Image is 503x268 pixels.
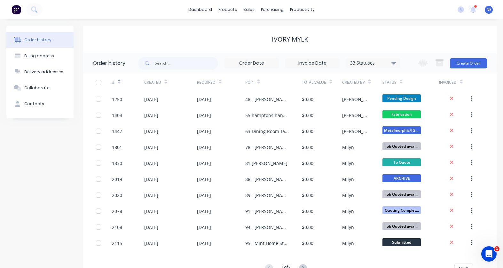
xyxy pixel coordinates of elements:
[342,192,354,199] div: Milyn
[382,142,421,150] span: Job Quoted awai...
[197,208,211,215] div: [DATE]
[382,206,421,214] span: Quoting Complet...
[302,144,313,151] div: $0.00
[302,128,313,135] div: $0.00
[342,144,354,151] div: Milyn
[6,32,74,48] button: Order history
[342,224,354,231] div: Milyn
[6,80,74,96] button: Collaborate
[197,240,211,247] div: [DATE]
[144,96,158,103] div: [DATE]
[245,160,287,167] div: 81 [PERSON_NAME]
[112,176,122,183] div: 2019
[342,160,354,167] div: Milyn
[302,240,313,247] div: $0.00
[302,160,313,167] div: $0.00
[450,58,487,68] button: Create Order
[197,96,211,103] div: [DATE]
[6,64,74,80] button: Delivery addresses
[240,5,258,14] div: sales
[382,158,421,166] span: To Quote
[197,176,211,183] div: [DATE]
[302,112,313,119] div: $0.00
[481,246,497,262] iframe: Intercom live chat
[245,74,302,91] div: PO #
[245,240,289,247] div: 95 - Mint Home Styling [PERSON_NAME]
[197,160,211,167] div: [DATE]
[144,160,158,167] div: [DATE]
[112,96,122,103] div: 1250
[286,59,339,68] input: Invoice Date
[93,59,125,67] div: Order history
[24,101,44,107] div: Contacts
[6,48,74,64] button: Billing address
[342,74,382,91] div: Created By
[24,69,63,75] div: Delivery addresses
[144,74,197,91] div: Created
[342,80,365,85] div: Created By
[197,144,211,151] div: [DATE]
[245,96,289,103] div: 48 - [PERSON_NAME]
[112,192,122,199] div: 2020
[382,222,421,230] span: Job Quoted awai...
[382,238,421,246] span: Submitted
[382,74,439,91] div: Status
[382,110,421,118] span: Fabrication
[439,74,471,91] div: Invoiced
[144,208,158,215] div: [DATE]
[24,85,50,91] div: Collaborate
[342,240,354,247] div: Milyn
[245,176,289,183] div: 88 - [PERSON_NAME], [PERSON_NAME], [PERSON_NAME], [PERSON_NAME], [PERSON_NAME] & [PERSON_NAME]
[112,208,122,215] div: 2078
[258,5,287,14] div: purchasing
[112,128,122,135] div: 1447
[302,80,326,85] div: Total Value
[245,208,289,215] div: 91 - [PERSON_NAME]
[342,96,370,103] div: [PERSON_NAME]
[197,128,211,135] div: [DATE]
[302,192,313,199] div: $0.00
[144,80,161,85] div: Created
[382,94,421,102] span: Pending Design
[245,128,289,135] div: 63 Dining Room Table
[144,240,158,247] div: [DATE]
[185,5,215,14] a: dashboard
[342,176,354,183] div: Milyn
[342,128,370,135] div: [PERSON_NAME]
[287,5,318,14] div: productivity
[144,144,158,151] div: [DATE]
[245,144,289,151] div: 78 - [PERSON_NAME]
[112,240,122,247] div: 2115
[382,126,421,134] span: Metalmorphic/[GEOGRAPHIC_DATA]...
[382,174,421,182] span: ARCHIVE
[302,74,342,91] div: Total Value
[144,176,158,183] div: [DATE]
[245,224,289,231] div: 94 - [PERSON_NAME]
[197,224,211,231] div: [DATE]
[197,192,211,199] div: [DATE]
[382,190,421,198] span: Job Quoted awai...
[112,112,122,119] div: 1404
[302,224,313,231] div: $0.00
[112,80,114,85] div: #
[215,5,240,14] div: products
[225,59,279,68] input: Order Date
[245,80,254,85] div: PO #
[342,112,370,119] div: [PERSON_NAME]
[12,5,21,14] img: Factory
[144,192,158,199] div: [DATE]
[302,96,313,103] div: $0.00
[144,224,158,231] div: [DATE]
[346,59,400,67] div: 33 Statuses
[144,112,158,119] div: [DATE]
[197,80,216,85] div: Required
[272,35,308,43] div: Ivory Mylk
[197,74,245,91] div: Required
[302,208,313,215] div: $0.00
[382,80,397,85] div: Status
[6,96,74,112] button: Contacts
[24,37,51,43] div: Order history
[245,112,289,119] div: 55 hamptons hand rail concept
[112,224,122,231] div: 2108
[197,112,211,119] div: [DATE]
